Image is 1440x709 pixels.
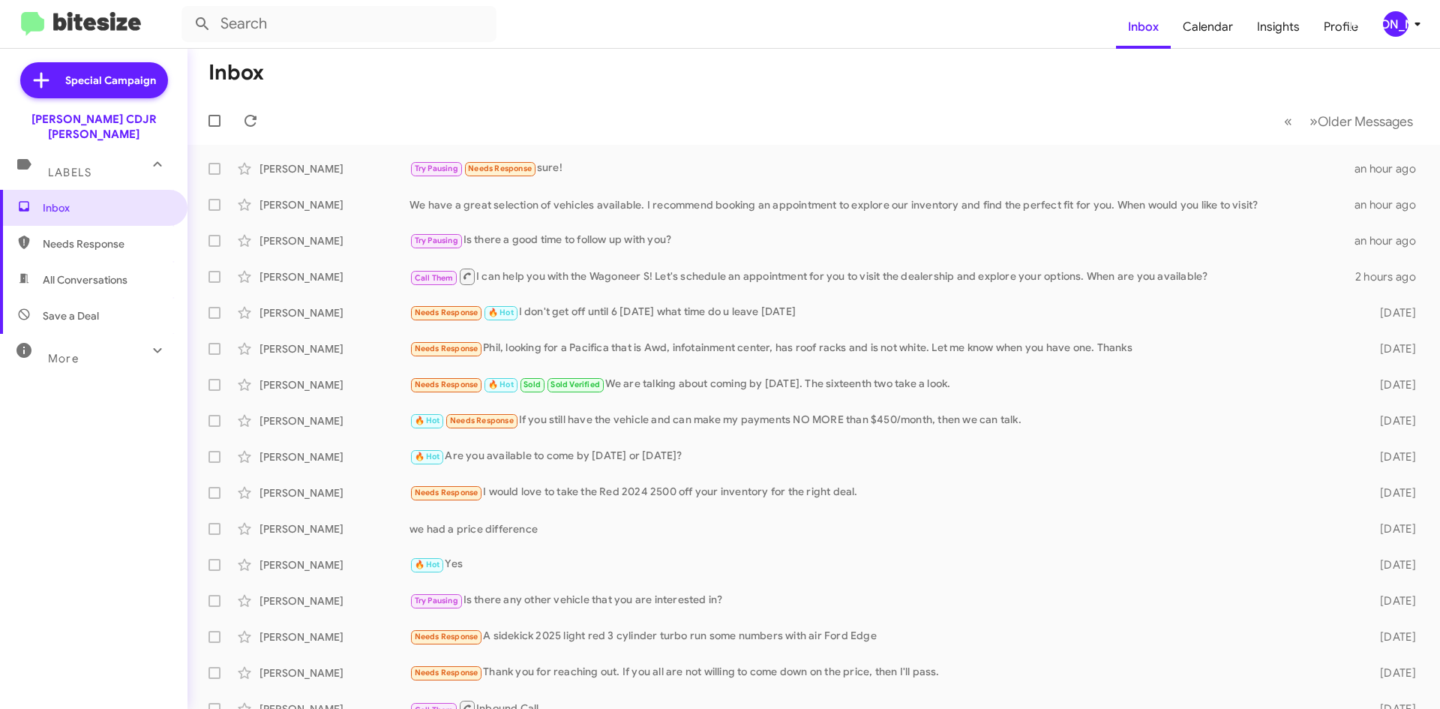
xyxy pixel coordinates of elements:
nav: Page navigation example [1276,106,1422,137]
div: [DATE] [1356,341,1428,356]
span: Labels [48,166,91,179]
span: Needs Response [415,488,478,497]
span: All Conversations [43,272,127,287]
div: Are you available to come by [DATE] or [DATE]? [409,448,1356,465]
div: [DATE] [1356,485,1428,500]
div: [PERSON_NAME] [259,377,409,392]
span: Needs Response [415,668,478,677]
span: More [48,352,79,365]
div: an hour ago [1354,233,1428,248]
div: [PERSON_NAME] [259,305,409,320]
div: [DATE] [1356,449,1428,464]
div: an hour ago [1354,161,1428,176]
div: Phil, looking for a Pacifica that is Awd, infotainment center, has roof racks and is not white. L... [409,340,1356,357]
a: Insights [1245,5,1312,49]
div: [DATE] [1356,377,1428,392]
span: Needs Response [450,416,514,425]
a: Profile [1312,5,1370,49]
div: I don't get off until 6 [DATE] what time do u leave [DATE] [409,304,1356,321]
div: sure! [409,160,1354,177]
div: [PERSON_NAME] [259,665,409,680]
div: I can help you with the Wagoneer S! Let's schedule an appointment for you to visit the dealership... [409,267,1355,286]
div: [PERSON_NAME] [259,449,409,464]
span: Sold Verified [550,380,600,389]
span: 🔥 Hot [415,452,440,461]
button: [PERSON_NAME] [1370,11,1423,37]
div: [DATE] [1356,593,1428,608]
div: [DATE] [1356,305,1428,320]
span: Save a Deal [43,308,99,323]
div: we had a price difference [409,521,1356,536]
div: [PERSON_NAME] [259,197,409,212]
div: 2 hours ago [1355,269,1428,284]
span: Needs Response [415,308,478,317]
span: Try Pausing [415,596,458,605]
div: [PERSON_NAME] [259,593,409,608]
div: Yes [409,556,1356,573]
button: Next [1300,106,1422,137]
span: » [1309,112,1318,131]
div: [DATE] [1356,629,1428,644]
div: I would love to take the Red 2024 2500 off your inventory for the right deal. [409,484,1356,501]
div: [PERSON_NAME] [259,161,409,176]
div: [DATE] [1356,557,1428,572]
div: We have a great selection of vehicles available. I recommend booking an appointment to explore ou... [409,197,1354,212]
span: Call Them [415,273,454,283]
div: [PERSON_NAME] [259,413,409,428]
span: Sold [523,380,541,389]
div: [PERSON_NAME] [259,233,409,248]
span: Needs Response [415,632,478,641]
span: Try Pausing [415,164,458,173]
div: Is there any other vehicle that you are interested in? [409,592,1356,609]
div: [DATE] [1356,413,1428,428]
div: Is there a good time to follow up with you? [409,232,1354,249]
div: [PERSON_NAME] [259,629,409,644]
div: Thank you for reaching out. If you all are not willing to come down on the price, then I'll pass. [409,664,1356,681]
span: Needs Response [415,344,478,353]
span: Needs Response [43,236,170,251]
span: Try Pausing [415,236,458,245]
span: Special Campaign [65,73,156,88]
div: [PERSON_NAME] [259,557,409,572]
span: « [1284,112,1292,131]
a: Calendar [1171,5,1245,49]
span: Older Messages [1318,113,1413,130]
button: Previous [1275,106,1301,137]
a: Special Campaign [20,62,168,98]
span: 🔥 Hot [415,416,440,425]
span: 🔥 Hot [415,560,440,569]
div: [PERSON_NAME] [259,341,409,356]
h1: Inbox [208,61,264,85]
div: [PERSON_NAME] [259,269,409,284]
span: 🔥 Hot [488,308,514,317]
div: an hour ago [1354,197,1428,212]
span: Inbox [43,200,170,215]
div: [PERSON_NAME] [1383,11,1408,37]
span: Needs Response [415,380,478,389]
span: Needs Response [468,164,532,173]
div: A sidekick 2025 light red 3 cylinder turbo run some numbers with air Ford Edge [409,628,1356,645]
div: [PERSON_NAME] [259,521,409,536]
div: If you still have the vehicle and can make my payments NO MORE than $450/month, then we can talk. [409,412,1356,429]
div: [DATE] [1356,521,1428,536]
span: 🔥 Hot [488,380,514,389]
div: [PERSON_NAME] [259,485,409,500]
div: We are talking about coming by [DATE]. The sixteenth two take a look. [409,376,1356,393]
div: [DATE] [1356,665,1428,680]
input: Search [181,6,496,42]
a: Inbox [1116,5,1171,49]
